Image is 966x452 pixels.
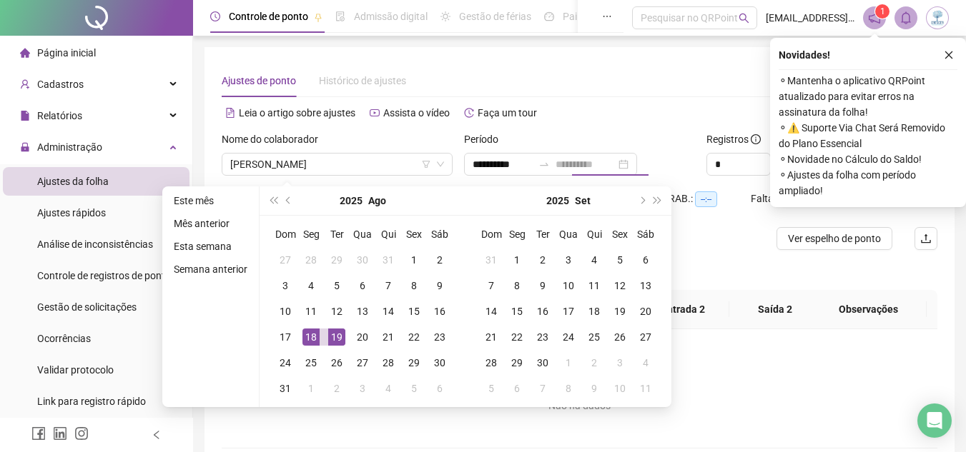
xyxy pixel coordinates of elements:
[210,11,220,21] span: clock-circle
[637,303,654,320] div: 20
[281,186,297,215] button: prev-year
[504,247,530,273] td: 2025-09-01
[611,277,629,294] div: 12
[504,298,530,324] td: 2025-09-15
[168,215,253,232] li: Mês anterior
[556,273,581,298] td: 2025-09-10
[427,350,453,376] td: 2025-08-30
[37,141,102,153] span: Administração
[586,251,603,268] div: 4
[354,380,371,397] div: 3
[637,277,654,294] div: 13
[530,324,556,350] td: 2025-09-23
[538,159,550,170] span: to
[478,221,504,247] th: Dom
[478,324,504,350] td: 2025-09-21
[328,354,345,371] div: 26
[637,251,654,268] div: 6
[751,134,761,144] span: info-circle
[152,430,162,440] span: left
[633,298,659,324] td: 2025-09-20
[314,13,322,21] span: pushpin
[272,298,298,324] td: 2025-08-10
[530,350,556,376] td: 2025-09-30
[230,154,444,175] span: ADRIELE SANTANA GOMES
[37,301,137,313] span: Gestão de solicitações
[575,186,591,215] button: month panel
[350,247,375,273] td: 2025-07-30
[607,221,633,247] th: Sex
[340,186,363,215] button: year panel
[875,4,889,19] sup: 1
[634,186,649,215] button: next-year
[328,251,345,268] div: 29
[810,290,927,329] th: Observações
[354,11,428,22] span: Admissão digital
[168,261,253,278] li: Semana anterior
[779,151,957,167] span: ⚬ Novidade no Cálculo do Saldo!
[401,324,427,350] td: 2025-08-22
[298,298,324,324] td: 2025-08-11
[277,354,294,371] div: 24
[222,75,296,86] span: Ajustes de ponto
[556,298,581,324] td: 2025-09-17
[354,354,371,371] div: 27
[37,110,82,121] span: Relatórios
[586,354,603,371] div: 2
[37,79,84,90] span: Cadastros
[354,251,371,268] div: 30
[504,376,530,401] td: 2025-10-06
[880,6,885,16] span: 1
[401,376,427,401] td: 2025-09-05
[375,221,401,247] th: Qui
[779,120,957,151] span: ⚬ ⚠️ Suporte Via Chat Será Removido do Plano Essencial
[401,298,427,324] td: 2025-08-15
[427,324,453,350] td: 2025-08-23
[354,277,371,294] div: 6
[431,354,448,371] div: 30
[586,328,603,346] div: 25
[530,247,556,273] td: 2025-09-02
[277,303,294,320] div: 10
[239,107,355,119] span: Leia o artigo sobre ajustes
[633,247,659,273] td: 2025-09-06
[427,221,453,247] th: Sáb
[277,277,294,294] div: 3
[483,277,500,294] div: 7
[478,107,537,119] span: Faça um tour
[900,11,912,24] span: bell
[405,277,423,294] div: 8
[350,376,375,401] td: 2025-09-03
[478,376,504,401] td: 2025-10-05
[633,376,659,401] td: 2025-10-11
[581,273,607,298] td: 2025-09-11
[265,186,281,215] button: super-prev-year
[464,131,508,147] label: Período
[375,350,401,376] td: 2025-08-28
[581,324,607,350] td: 2025-09-25
[380,328,397,346] div: 21
[31,426,46,441] span: facebook
[298,376,324,401] td: 2025-09-01
[706,131,761,147] span: Registros
[637,354,654,371] div: 4
[560,277,577,294] div: 10
[431,251,448,268] div: 2
[868,11,881,24] span: notification
[401,273,427,298] td: 2025-08-08
[611,251,629,268] div: 5
[633,273,659,298] td: 2025-09-13
[405,328,423,346] div: 22
[633,350,659,376] td: 2025-10-04
[277,380,294,397] div: 31
[272,273,298,298] td: 2025-08-03
[478,298,504,324] td: 2025-09-14
[530,221,556,247] th: Ter
[920,233,932,244] span: upload
[375,298,401,324] td: 2025-08-14
[560,328,577,346] div: 24
[478,350,504,376] td: 2025-09-28
[483,380,500,397] div: 5
[350,350,375,376] td: 2025-08-27
[405,354,423,371] div: 29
